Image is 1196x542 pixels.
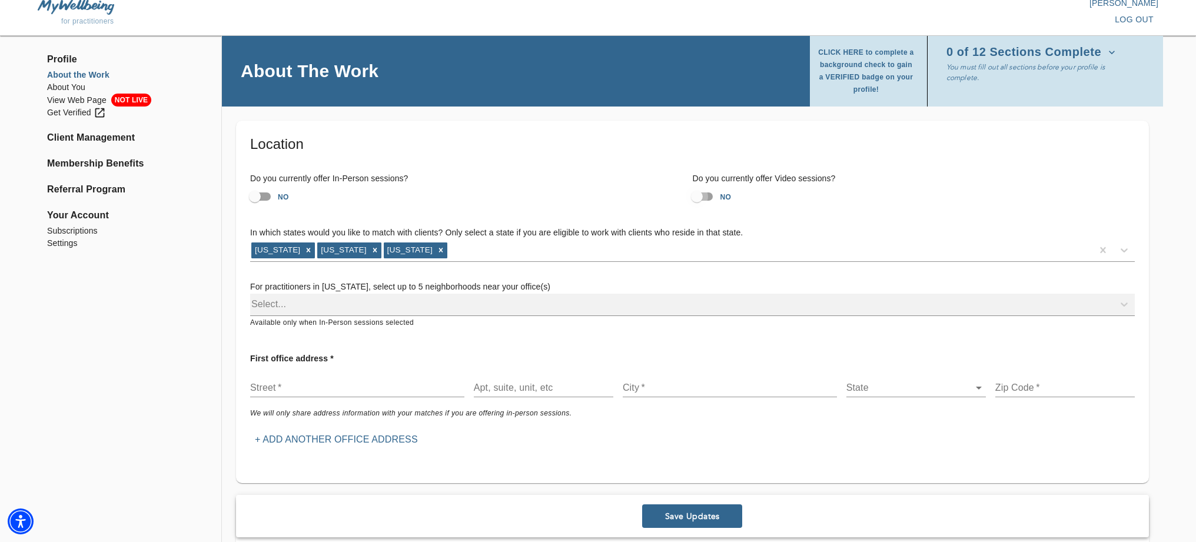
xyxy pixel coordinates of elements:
a: Subscriptions [47,225,207,237]
h4: About The Work [241,60,378,82]
h5: Location [250,135,1135,154]
a: View Web PageNOT LIVE [47,94,207,107]
div: Accessibility Menu [8,508,34,534]
p: You must fill out all sections before your profile is complete. [946,62,1130,83]
li: View Web Page [47,94,207,107]
button: 0 of 12 Sections Complete [946,43,1120,62]
div: Get Verified [47,107,106,119]
span: Profile [47,52,207,66]
a: Settings [47,237,207,250]
strong: NO [720,193,731,201]
a: About the Work [47,69,207,81]
span: NOT LIVE [111,94,151,107]
span: for practitioners [61,17,114,25]
div: [US_STATE] [251,242,302,258]
strong: NO [278,193,289,201]
h6: For practitioners in [US_STATE], select up to 5 neighborhoods near your office(s) [250,281,1135,294]
a: Referral Program [47,182,207,197]
h6: Do you currently offer In-Person sessions? [250,172,692,185]
p: + Add another office address [255,433,418,447]
span: Save Updates [647,511,737,522]
span: 0 of 12 Sections Complete [946,46,1115,58]
a: Client Management [47,131,207,145]
i: We will only share address information with your matches if you are offering in-person sessions. [250,409,572,417]
a: Get Verified [47,107,207,119]
div: [US_STATE] [384,242,434,258]
button: Save Updates [642,504,742,528]
h6: Do you currently offer Video sessions? [692,172,1134,185]
button: log out [1110,9,1158,31]
span: Your Account [47,208,207,222]
a: About You [47,81,207,94]
div: [US_STATE] [317,242,368,258]
button: CLICK HERE to complete a background check to gain a VERIFIED badge on your profile! [817,43,920,99]
span: Available only when In-Person sessions selected [250,318,414,327]
span: log out [1115,12,1154,27]
h6: In which states would you like to match with clients? Only select a state if you are eligible to ... [250,227,1135,240]
p: First office address * [250,348,334,369]
button: + Add another office address [250,429,423,450]
span: CLICK HERE to complete a background check to gain a VERIFIED badge on your profile! [817,46,915,96]
a: Membership Benefits [47,157,207,171]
